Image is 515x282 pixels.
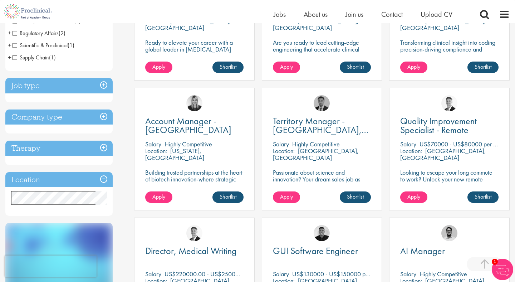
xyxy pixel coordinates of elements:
a: Apply [145,62,172,73]
span: Apply [407,193,420,200]
p: Transforming clinical insight into coding precision-driving compliance and clarity in healthcare ... [400,39,499,59]
p: [GEOGRAPHIC_DATA], [GEOGRAPHIC_DATA] [273,17,359,32]
h3: Job type [5,78,113,93]
a: Shortlist [212,62,244,73]
p: US$130000 - US$150000 per annum [292,270,388,278]
span: Regulatory Affairs [13,29,59,37]
span: Salary [400,270,416,278]
a: Apply [400,191,427,203]
a: AI Manager [400,247,499,256]
span: Apply [152,193,165,200]
span: Salary [145,270,161,278]
span: (1) [68,42,74,49]
span: Location: [400,147,422,155]
p: [GEOGRAPHIC_DATA], [GEOGRAPHIC_DATA] [145,17,231,32]
span: Salary [273,270,289,278]
h3: Location [5,172,113,188]
p: Ready to elevate your career with a global leader in [MEDICAL_DATA] care? Join us as a Senior Fie... [145,39,244,73]
img: George Watson [441,95,457,111]
img: Timothy Deschamps [441,225,457,241]
a: Apply [273,191,300,203]
span: Location: [273,147,295,155]
a: Apply [145,191,172,203]
span: Director, Medical Writing [145,245,237,257]
p: US$220000.00 - US$250000.00 per annum + Highly Competitive Salary [165,270,349,278]
span: Apply [407,63,420,70]
p: Passionate about science and innovation? Your dream sales job as Territory Manager awaits! [273,169,371,189]
span: Scientific & Preclinical [13,42,68,49]
a: Shortlist [212,191,244,203]
a: Account Manager - [GEOGRAPHIC_DATA] [145,117,244,135]
span: Supply Chain [13,54,56,61]
span: Regulatory Affairs [13,29,65,37]
h3: Therapy [5,141,113,156]
a: About us [304,10,328,19]
a: Shortlist [340,62,371,73]
iframe: reCAPTCHA [5,256,97,277]
a: Apply [273,62,300,73]
span: Apply [280,63,293,70]
span: Salary [400,140,416,148]
p: Highly Competitive [292,140,340,148]
p: [GEOGRAPHIC_DATA], [GEOGRAPHIC_DATA] [273,147,359,162]
a: Join us [345,10,363,19]
span: + [8,40,11,50]
p: US$70000 - US$80000 per annum [420,140,509,148]
span: Territory Manager - [GEOGRAPHIC_DATA], [GEOGRAPHIC_DATA] [273,115,368,145]
span: AI Manager [400,245,445,257]
a: Upload CV [421,10,452,19]
span: Salary [273,140,289,148]
p: Highly Competitive [165,140,212,148]
a: Shortlist [340,191,371,203]
p: Looking to escape your long commute to work? Unlock your new remote working position with this ex... [400,169,499,196]
span: Salary [145,140,161,148]
a: Contact [381,10,403,19]
img: Christian Andersen [314,225,330,241]
a: Territory Manager - [GEOGRAPHIC_DATA], [GEOGRAPHIC_DATA] [273,117,371,135]
a: GUI Software Engineer [273,247,371,256]
span: Apply [152,63,165,70]
p: Are you ready to lead cutting-edge engineering that accelerate clinical breakthroughs in biotech? [273,39,371,59]
a: Shortlist [467,62,499,73]
span: Quality Improvement Specialist - Remote [400,115,477,136]
span: (2) [59,29,65,37]
a: Apply [400,62,427,73]
p: [US_STATE], [GEOGRAPHIC_DATA] [145,147,204,162]
a: Director, Medical Writing [145,247,244,256]
span: 1 [492,259,498,265]
span: Location: [145,147,167,155]
span: Scientific & Preclinical [13,42,74,49]
a: Quality Improvement Specialist - Remote [400,117,499,135]
p: Highly Competitive [420,270,467,278]
span: Apply [280,193,293,200]
p: [GEOGRAPHIC_DATA], [GEOGRAPHIC_DATA] [400,147,486,162]
span: (1) [49,54,56,61]
span: Supply Chain [13,54,49,61]
h3: Company type [5,110,113,125]
span: GUI Software Engineer [273,245,358,257]
span: + [8,28,11,38]
img: Janelle Jones [186,95,202,111]
p: [GEOGRAPHIC_DATA], [GEOGRAPHIC_DATA] [400,17,486,32]
img: Chatbot [492,259,513,280]
a: Jobs [274,10,286,19]
img: George Watson [186,225,202,241]
img: Carl Gbolade [314,95,330,111]
span: Account Manager - [GEOGRAPHIC_DATA] [145,115,231,136]
a: Shortlist [467,191,499,203]
p: Building trusted partnerships at the heart of biotech innovation-where strategic account manageme... [145,169,244,196]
